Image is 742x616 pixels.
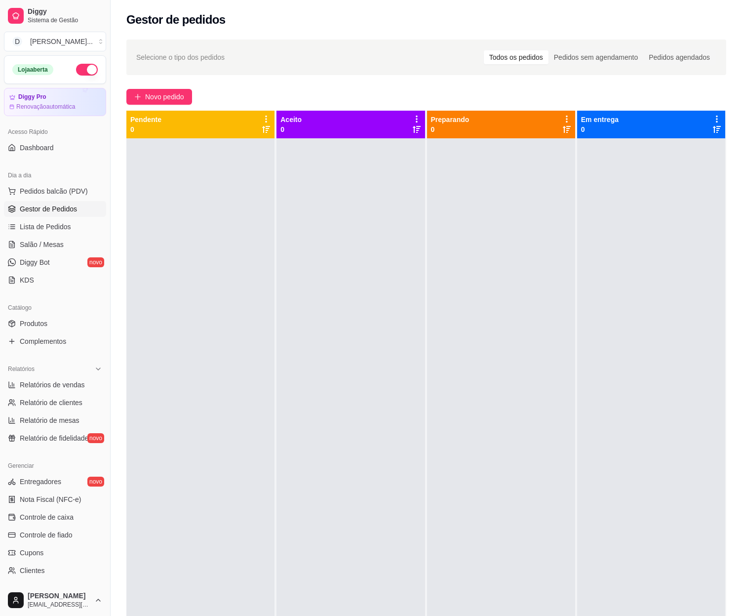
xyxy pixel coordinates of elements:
a: Clientes [4,563,106,578]
a: Salão / Mesas [4,237,106,252]
a: Relatório de fidelidadenovo [4,430,106,446]
p: Pendente [130,115,161,124]
button: Novo pedido [126,89,192,105]
a: Entregadoresnovo [4,474,106,490]
div: Todos os pedidos [484,50,548,64]
a: Nota Fiscal (NFC-e) [4,492,106,507]
span: Diggy Bot [20,257,50,267]
p: Em entrega [581,115,619,124]
div: Acesso Rápido [4,124,106,140]
span: plus [134,93,141,100]
span: Salão / Mesas [20,240,64,249]
a: Controle de fiado [4,527,106,543]
a: Lista de Pedidos [4,219,106,235]
a: Diggy ProRenovaçãoautomática [4,88,106,116]
button: Alterar Status [76,64,98,76]
a: Produtos [4,316,106,331]
p: 0 [130,124,161,134]
a: Dashboard [4,140,106,156]
span: Relatório de fidelidade [20,433,88,443]
p: 0 [581,124,619,134]
span: Complementos [20,336,66,346]
span: Clientes [20,566,45,575]
span: Gestor de Pedidos [20,204,77,214]
span: Lista de Pedidos [20,222,71,232]
span: Diggy [28,7,102,16]
span: [PERSON_NAME] [28,592,90,601]
div: [PERSON_NAME] ... [30,37,93,46]
span: Relatório de mesas [20,415,79,425]
span: Relatórios [8,365,35,373]
span: Dashboard [20,143,54,153]
span: [EMAIL_ADDRESS][DOMAIN_NAME] [28,601,90,609]
button: [PERSON_NAME][EMAIL_ADDRESS][DOMAIN_NAME] [4,588,106,612]
h2: Gestor de pedidos [126,12,226,28]
span: Nota Fiscal (NFC-e) [20,494,81,504]
span: Novo pedido [145,91,184,102]
span: Cupons [20,548,43,558]
div: Dia a dia [4,167,106,183]
span: Selecione o tipo dos pedidos [136,52,225,63]
div: Catálogo [4,300,106,316]
div: Gerenciar [4,458,106,474]
button: Select a team [4,32,106,51]
span: Entregadores [20,477,61,487]
span: Controle de fiado [20,530,73,540]
article: Diggy Pro [18,93,46,101]
span: D [12,37,22,46]
a: Relatório de mesas [4,412,106,428]
p: 0 [431,124,469,134]
a: Gestor de Pedidos [4,201,106,217]
p: Preparando [431,115,469,124]
span: Estoque [20,583,45,593]
span: Controle de caixa [20,512,74,522]
span: Sistema de Gestão [28,16,102,24]
span: KDS [20,275,34,285]
p: 0 [280,124,302,134]
button: Pedidos balcão (PDV) [4,183,106,199]
span: Pedidos balcão (PDV) [20,186,88,196]
span: Relatórios de vendas [20,380,85,390]
p: Aceito [280,115,302,124]
a: Relatórios de vendas [4,377,106,393]
a: Diggy Botnovo [4,254,106,270]
div: Loja aberta [12,64,53,75]
span: Produtos [20,319,47,329]
a: Estoque [4,580,106,596]
div: Pedidos agendados [643,50,715,64]
a: Cupons [4,545,106,561]
div: Pedidos sem agendamento [548,50,643,64]
a: Relatório de clientes [4,395,106,411]
span: Relatório de clientes [20,398,82,408]
a: Controle de caixa [4,509,106,525]
article: Renovação automática [16,103,75,111]
a: DiggySistema de Gestão [4,4,106,28]
a: KDS [4,272,106,288]
a: Complementos [4,333,106,349]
